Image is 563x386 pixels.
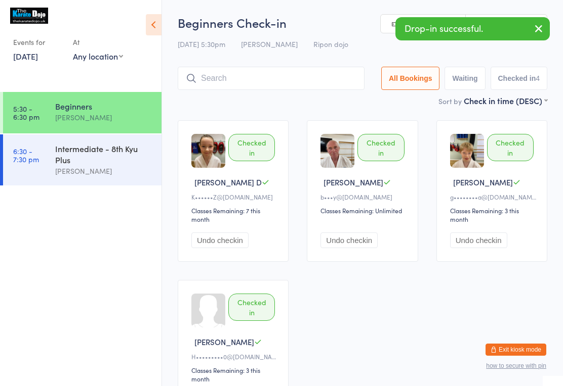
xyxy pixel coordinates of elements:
span: [PERSON_NAME] D [194,177,262,187]
span: [DATE] 5:30pm [178,39,225,49]
div: b•••y@[DOMAIN_NAME] [320,192,407,201]
div: g••••••••a@[DOMAIN_NAME] [450,192,537,201]
div: Drop-in successful. [395,17,550,40]
button: how to secure with pin [486,362,546,369]
button: Undo checkin [191,232,249,248]
div: Classes Remaining: 7 this month [191,206,278,223]
img: The karate dojo [10,8,48,24]
div: Checked in [357,134,404,161]
div: H•••••••••0@[DOMAIN_NAME] [191,352,278,361]
span: [PERSON_NAME] [324,177,383,187]
img: image1675694768.png [320,134,354,168]
img: image1741199961.png [450,134,484,168]
a: 6:30 -7:30 pmIntermediate - 8th Kyu Plus[PERSON_NAME] [3,134,162,185]
div: Any location [73,51,123,62]
button: All Bookings [381,67,440,90]
div: Events for [13,34,63,51]
span: [PERSON_NAME] [453,177,513,187]
div: Intermediate - 8th Kyu Plus [55,143,153,165]
div: K••••••Z@[DOMAIN_NAME] [191,192,278,201]
div: Checked in [487,134,534,161]
img: image1740487236.png [191,134,225,168]
div: Checked in [228,134,275,161]
div: Beginners [55,101,153,112]
div: Classes Remaining: 3 this month [191,366,278,383]
span: [PERSON_NAME] [241,39,298,49]
span: [PERSON_NAME] [194,336,254,347]
h2: Beginners Check-in [178,14,547,31]
div: 4 [536,74,540,82]
div: Classes Remaining: 3 this month [450,206,537,223]
a: 5:30 -6:30 pmBeginners[PERSON_NAME] [3,92,162,133]
div: [PERSON_NAME] [55,112,153,123]
a: [DATE] [13,51,38,62]
button: Checked in4 [491,67,548,90]
button: Undo checkin [320,232,378,248]
button: Waiting [445,67,485,90]
time: 6:30 - 7:30 pm [13,147,39,163]
label: Sort by [438,96,462,106]
input: Search [178,67,365,90]
div: Classes Remaining: Unlimited [320,206,407,215]
time: 5:30 - 6:30 pm [13,105,39,121]
div: Checked in [228,294,275,321]
div: [PERSON_NAME] [55,165,153,177]
button: Exit kiosk mode [486,344,546,356]
div: At [73,34,123,51]
button: Undo checkin [450,232,507,248]
span: Ripon dojo [313,39,348,49]
div: Check in time (DESC) [464,95,547,106]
